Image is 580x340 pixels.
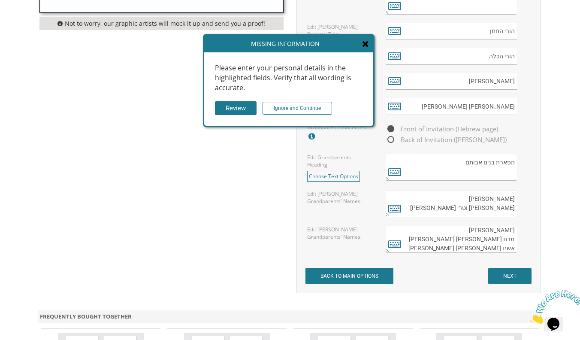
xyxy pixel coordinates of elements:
[3,3,57,37] img: Chat attention grabber
[527,286,580,327] iframe: chat widget
[263,102,332,115] input: Ignore and Continue
[386,134,507,145] span: Back of Invitation ([PERSON_NAME])
[305,268,393,284] input: BACK TO MAIN OPTIONS
[307,226,373,240] label: Edit [PERSON_NAME] Grandparents' Names:
[386,154,517,181] textarea: תפארת בנים אבותם
[204,35,373,52] div: Missing Information
[307,190,373,205] label: Edit [PERSON_NAME] Grandparents' Names:
[38,310,542,323] div: FREQUENTLY BOUGHT TOGETHER
[488,268,532,284] input: NEXT
[307,171,360,182] a: Choose Text Options
[307,124,373,142] label: Grandparents Placement
[307,154,373,168] label: Edit Grandparents Heading:
[215,63,362,93] div: Please enter your personal details in the highlighted fields. Verify that all wording is accurate.
[307,23,373,38] label: Edit [PERSON_NAME] Parents' Title:
[386,124,498,134] span: Front of Invitation (Hebrew page)
[215,101,257,115] input: Review
[39,17,284,30] div: Not to worry, our graphic artists will mock it up and send you a proof!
